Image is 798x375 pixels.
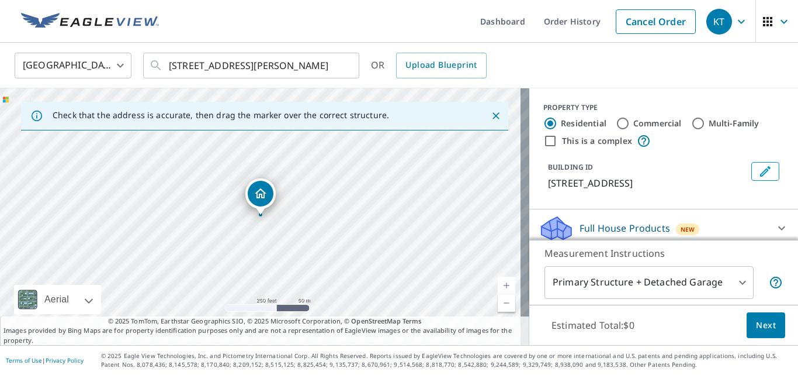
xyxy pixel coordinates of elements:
p: Full House Products [580,221,670,235]
span: Next [756,318,776,333]
a: Cancel Order [616,9,696,34]
label: Multi-Family [709,118,759,129]
span: New [681,225,695,234]
button: Close [488,108,504,123]
button: Next [747,312,785,339]
div: Aerial [41,285,72,314]
a: OpenStreetMap [351,316,400,325]
p: Estimated Total: $0 [542,312,644,338]
p: © 2025 Eagle View Technologies, Inc. and Pictometry International Corp. All Rights Reserved. Repo... [101,352,792,369]
a: Terms of Use [6,356,42,364]
a: Current Level 17, Zoom Out [498,294,515,312]
label: Commercial [633,118,682,129]
p: | [6,357,84,364]
div: Full House ProductsNew [539,214,789,242]
div: [GEOGRAPHIC_DATA] [15,49,131,82]
div: PROPERTY TYPE [543,102,784,113]
a: Privacy Policy [46,356,84,364]
span: © 2025 TomTom, Earthstar Geographics SIO, © 2025 Microsoft Corporation, © [108,316,422,326]
a: Current Level 17, Zoom In [498,277,515,294]
button: Edit building 1 [751,162,779,181]
input: Search by address or latitude-longitude [169,49,335,82]
div: KT [706,9,732,35]
label: Residential [561,118,606,129]
p: Measurement Instructions [544,246,783,260]
div: Primary Structure + Detached Garage [544,266,754,299]
a: Terms [403,316,422,325]
span: Your report will include the primary structure and a detached garage if one exists. [769,276,783,290]
p: [STREET_ADDRESS] [548,176,747,190]
div: OR [371,53,487,78]
p: Check that the address is accurate, then drag the marker over the correct structure. [53,110,389,121]
p: BUILDING ID [548,162,593,172]
div: Aerial [14,285,101,314]
label: This is a complex [562,135,632,147]
a: Upload Blueprint [396,53,486,78]
span: Upload Blueprint [405,58,477,73]
div: Dropped pin, building 1, Residential property, 3338 Hickory Hills Rd La Porte City, IA 50651 [245,178,276,215]
img: EV Logo [21,13,159,30]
